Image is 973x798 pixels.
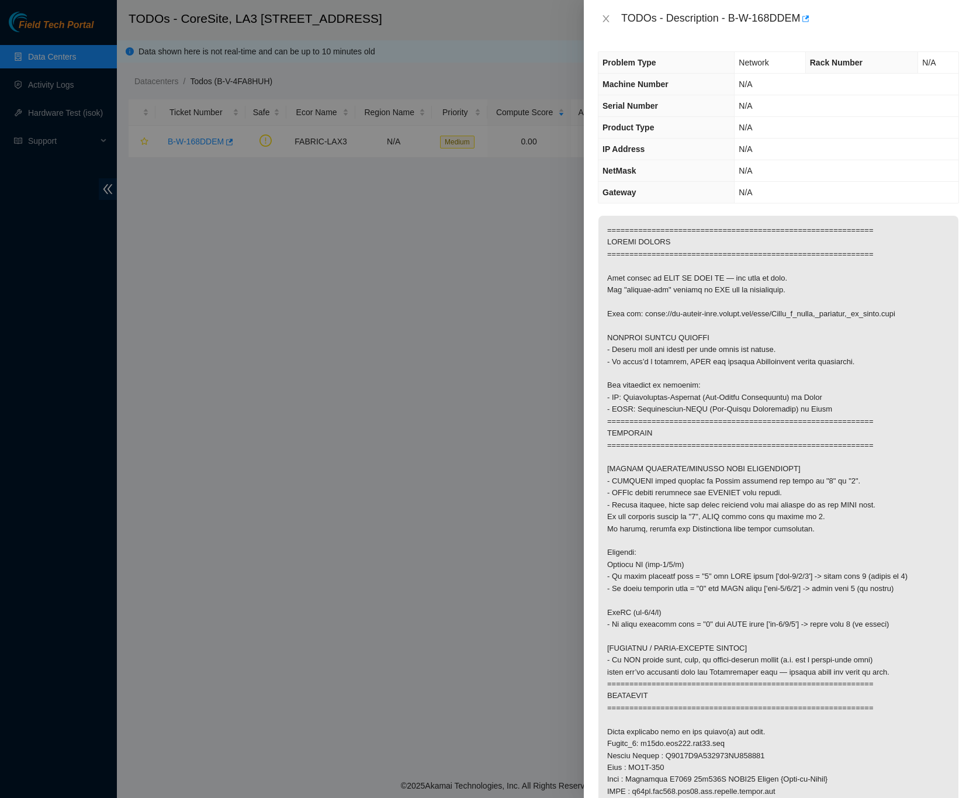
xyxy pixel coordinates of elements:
span: NetMask [603,166,636,175]
span: Rack Number [810,58,863,67]
span: N/A [739,166,752,175]
span: Problem Type [603,58,656,67]
span: Network [739,58,768,67]
span: N/A [739,188,752,197]
span: N/A [739,101,752,110]
div: TODOs - Description - B-W-168DDEM [621,9,959,28]
span: IP Address [603,144,645,154]
span: Machine Number [603,80,669,89]
button: Close [598,13,614,25]
span: Product Type [603,123,654,132]
span: N/A [739,123,752,132]
span: Gateway [603,188,636,197]
span: Serial Number [603,101,658,110]
span: close [601,14,611,23]
span: N/A [739,144,752,154]
span: N/A [922,58,936,67]
span: N/A [739,80,752,89]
